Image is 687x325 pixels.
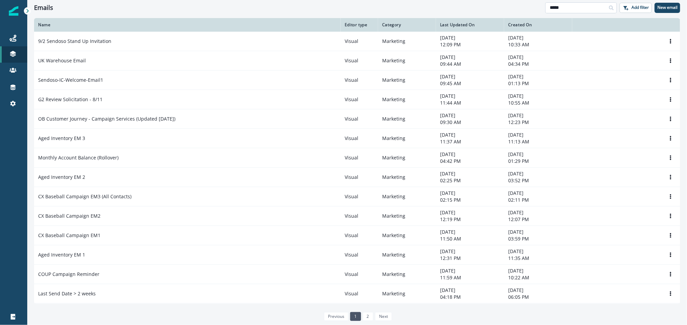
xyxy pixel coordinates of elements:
button: Options [665,269,676,279]
p: [DATE] [508,93,568,99]
p: [DATE] [508,248,568,255]
td: Visual [341,71,378,90]
td: Visual [341,206,378,226]
td: Marketing [378,32,436,51]
p: 11:35 AM [508,255,568,262]
button: Options [665,250,676,260]
p: 12:19 PM [440,216,500,223]
td: Marketing [378,284,436,304]
p: 11:50 AM [440,235,500,242]
td: Marketing [378,245,436,265]
td: Visual [341,226,378,245]
p: CX Baseball Campaign EM2 [38,213,100,219]
h1: Emails [34,4,53,12]
p: 11:44 AM [440,99,500,106]
a: CX Baseball Campaign EM2VisualMarketing[DATE]12:19 PM[DATE]12:07 PMOptions [34,206,680,226]
p: 09:45 AM [440,80,500,87]
p: 11:59 AM [440,274,500,281]
p: 02:25 PM [440,177,500,184]
a: COUP Campaign ReminderVisualMarketing[DATE]11:59 AM[DATE]10:22 AMOptions [34,265,680,284]
p: [DATE] [440,112,500,119]
td: Visual [341,129,378,148]
p: 10:33 AM [508,41,568,48]
a: Aged Inventory EM 3VisualMarketing[DATE]11:37 AM[DATE]11:13 AMOptions [34,129,680,148]
td: Visual [341,109,378,129]
button: Options [665,211,676,221]
p: [DATE] [440,248,500,255]
td: Marketing [378,265,436,284]
p: [DATE] [440,209,500,216]
p: New email [657,5,677,10]
a: 9/2 Sendoso Stand Up InvitationVisualMarketing[DATE]12:09 PM[DATE]10:33 AMOptions [34,32,680,51]
p: [DATE] [508,267,568,274]
p: 02:11 PM [508,197,568,203]
p: 9/2 Sendoso Stand Up Invitation [38,38,111,45]
p: 01:29 PM [508,158,568,165]
p: [DATE] [440,287,500,294]
ul: Pagination [322,312,392,321]
p: 09:30 AM [440,119,500,126]
td: Marketing [378,129,436,148]
a: Aged Inventory EM 1VisualMarketing[DATE]12:31 PM[DATE]11:35 AMOptions [34,245,680,265]
p: 11:37 AM [440,138,500,145]
td: Visual [341,304,378,323]
td: Marketing [378,90,436,109]
p: 04:42 PM [440,158,500,165]
div: Created On [508,22,568,28]
div: Name [38,22,337,28]
p: [DATE] [508,54,568,61]
p: CX Baseball Campaign EM1 [38,232,100,239]
p: G2 Review Solicitation - 8/11 [38,96,103,103]
div: Last Updated On [440,22,500,28]
p: Monthly Account Balance (Rollover) [38,154,119,161]
p: [DATE] [508,34,568,41]
td: Marketing [378,51,436,71]
p: [DATE] [440,34,500,41]
p: 12:07 PM [508,216,568,223]
a: CX Baseball Campaign EM1VisualMarketing[DATE]11:50 AM[DATE]03:59 PMOptions [34,226,680,245]
p: [DATE] [440,190,500,197]
p: [DATE] [440,170,500,177]
button: Options [665,56,676,66]
button: Options [665,172,676,182]
button: Options [665,230,676,241]
td: Visual [341,245,378,265]
p: [DATE] [508,112,568,119]
p: Aged Inventory EM 1 [38,251,85,258]
button: New email [655,3,680,13]
a: Monthly Account Balance (Final_Revised2)VisualMarketing[DATE]03:33 PM[DATE]04:41 PMOptions [34,304,680,323]
a: Page 2 [363,312,373,321]
p: 10:55 AM [508,99,568,106]
p: [DATE] [508,229,568,235]
p: [DATE] [508,73,568,80]
td: Marketing [378,226,436,245]
td: Visual [341,90,378,109]
p: 03:59 PM [508,235,568,242]
a: CX Baseball Campaign EM3 (All Contacts)VisualMarketing[DATE]02:15 PM[DATE]02:11 PMOptions [34,187,680,206]
a: Page 1 is your current page [350,312,361,321]
p: [DATE] [508,190,568,197]
button: Options [665,114,676,124]
button: Options [665,36,676,46]
p: 02:15 PM [440,197,500,203]
td: Marketing [378,109,436,129]
p: [DATE] [440,151,500,158]
p: 12:23 PM [508,119,568,126]
p: [DATE] [508,131,568,138]
p: 12:31 PM [440,255,500,262]
p: 04:34 PM [508,61,568,67]
a: Sendoso-IC-Welcome-Email1VisualMarketing[DATE]09:45 AM[DATE]01:13 PMOptions [34,71,680,90]
div: Editor type [345,22,374,28]
p: Aged Inventory EM 3 [38,135,85,142]
td: Marketing [378,206,436,226]
p: [DATE] [440,229,500,235]
p: Aged Inventory EM 2 [38,174,85,181]
p: 12:09 PM [440,41,500,48]
td: Visual [341,284,378,304]
p: [DATE] [440,54,500,61]
p: Last Send Date > 2 weeks [38,290,96,297]
p: [DATE] [440,131,500,138]
p: [DATE] [508,209,568,216]
p: OB Customer Journey - Campaign Services (Updated [DATE]) [38,115,175,122]
p: 03:52 PM [508,177,568,184]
